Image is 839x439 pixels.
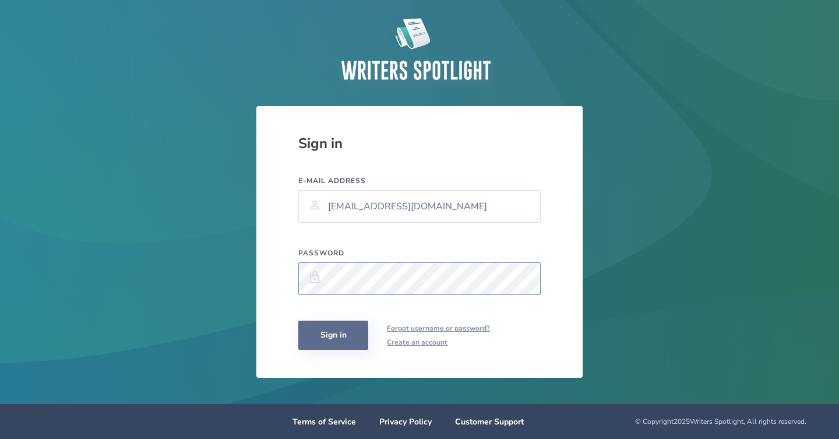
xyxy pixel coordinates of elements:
[379,416,432,427] a: Privacy Policy
[387,321,490,335] a: Forgot username or password?
[298,321,368,350] button: Sign in
[298,248,541,258] label: Password
[387,335,490,349] a: Create an account
[298,190,541,223] input: example@domain.com
[298,134,541,153] div: Sign in
[292,416,356,427] a: Terms of Service
[298,176,541,185] label: E-mail address
[455,416,524,427] a: Customer Support
[541,417,806,426] div: © Copyright 2025 Writers Spotlight, All rights reserved.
